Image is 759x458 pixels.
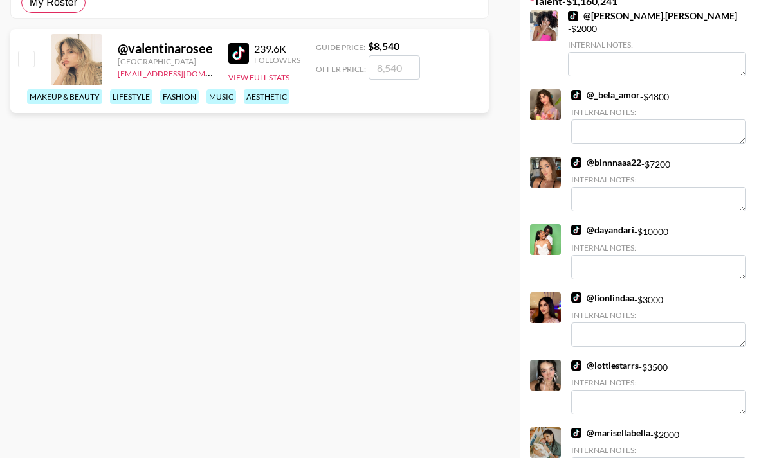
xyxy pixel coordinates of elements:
div: - $ 4800 [571,90,746,145]
img: TikTok [571,225,581,236]
div: Internal Notes: [571,108,746,118]
strong: $ 8,540 [368,40,399,53]
img: TikTok [571,361,581,371]
a: @lionlindaa [571,293,634,304]
span: Guide Price: [316,43,365,53]
div: - $ 10000 [571,225,746,279]
img: TikTok [571,91,581,101]
div: - $ 7200 [571,157,746,212]
div: aesthetic [244,90,289,105]
a: @_bela_amor [571,90,640,101]
div: Internal Notes: [571,243,746,253]
div: - $ 2000 [568,11,746,77]
div: Internal Notes: [568,40,746,50]
div: 239.6K [254,43,300,56]
img: TikTok [571,158,581,168]
div: - $ 3000 [571,293,746,348]
input: 8,540 [369,56,420,80]
div: - $ 3500 [571,360,746,415]
div: music [206,90,236,105]
button: View Full Stats [228,73,289,83]
div: Internal Notes: [571,175,746,185]
a: @[PERSON_NAME].[PERSON_NAME] [568,11,737,22]
div: @ valentinarosee [118,41,213,57]
div: Internal Notes: [571,311,746,321]
img: TikTok [568,12,578,22]
div: lifestyle [110,90,152,105]
img: TikTok [228,44,249,64]
div: Internal Notes: [571,378,746,388]
img: TikTok [571,428,581,439]
a: [EMAIL_ADDRESS][DOMAIN_NAME] [118,67,247,79]
div: fashion [160,90,199,105]
div: Followers [254,56,300,66]
div: makeup & beauty [27,90,102,105]
div: [GEOGRAPHIC_DATA] [118,57,213,67]
a: @marisellabella [571,428,650,439]
img: TikTok [571,293,581,303]
div: Internal Notes: [571,446,746,455]
a: @lottiestarrs [571,360,639,372]
span: Offer Price: [316,65,366,75]
a: @dayandari [571,225,634,236]
a: @binnnaaa22 [571,157,641,169]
